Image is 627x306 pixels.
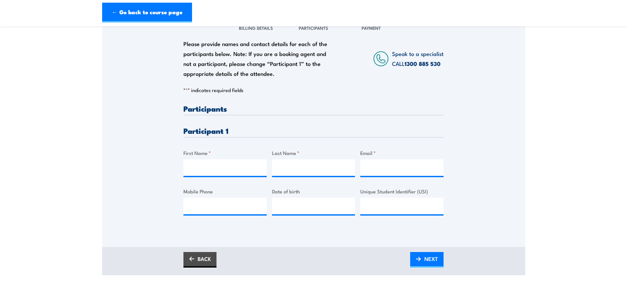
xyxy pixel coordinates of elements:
[183,187,267,195] label: Mobile Phone
[183,252,216,268] a: BACK
[183,149,267,157] label: First Name
[239,25,273,31] span: Billing Details
[272,187,355,195] label: Date of birth
[360,187,444,195] label: Unique Student Identifier (USI)
[424,250,438,268] span: NEXT
[272,149,355,157] label: Last Name
[360,149,444,157] label: Email
[183,87,444,93] p: " " indicates required fields
[183,127,444,134] h3: Participant 1
[405,59,441,68] a: 1300 885 530
[392,49,444,68] span: Speak to a specialist CALL
[362,25,381,31] span: Payment
[299,25,328,31] span: Participants
[183,39,333,78] div: Please provide names and contact details for each of the participants below. Note: If you are a b...
[410,252,444,268] a: NEXT
[102,3,192,23] a: ← Go back to course page
[183,105,444,112] h3: Participants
